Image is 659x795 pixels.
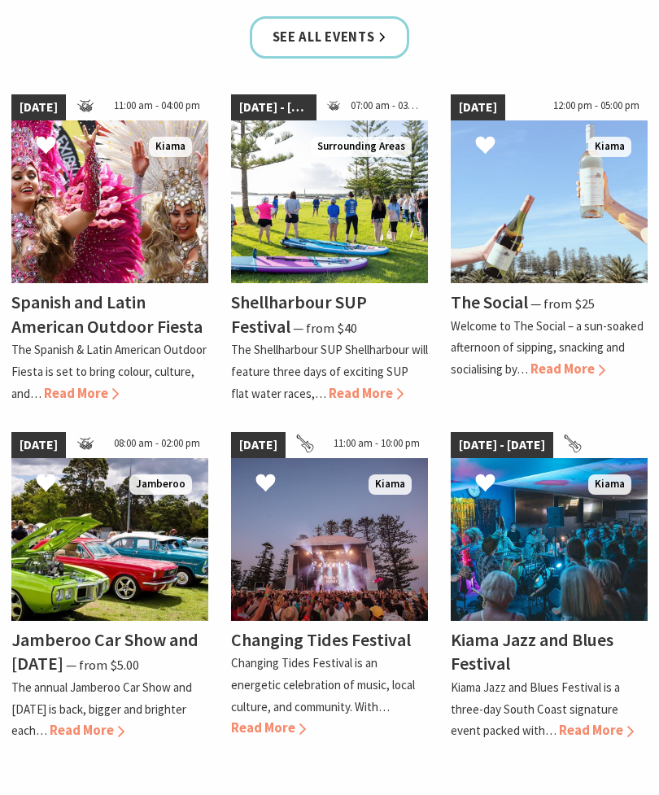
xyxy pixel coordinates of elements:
span: 08:00 am - 02:00 pm [106,432,208,458]
p: Welcome to The Social – a sun-soaked afternoon of sipping, snacking and socialising by… [451,318,644,377]
span: Read More [329,385,404,402]
button: Click to Favourite Jamberoo Car Show and Family Day [20,456,72,513]
span: Read More [559,722,634,739]
button: Click to Favourite Changing Tides Festival [239,456,292,513]
button: Click to Favourite Shellharbour SUP Festival [239,119,292,175]
button: Click to Favourite Kiama Jazz and Blues Festival [459,456,512,513]
span: ⁠— from $40 [293,320,357,337]
span: Kiama [588,474,631,495]
span: ⁠— from $25 [530,295,595,312]
span: Read More [530,360,605,378]
p: The Spanish & Latin American Outdoor Fiesta is set to bring colour, culture, and… [11,342,207,400]
span: Surrounding Areas [311,137,412,157]
span: Read More [44,385,119,402]
p: The Shellharbour SUP Shellharbour will feature three days of exciting SUP flat water races,… [231,342,428,400]
img: The Social [451,120,648,283]
span: Read More [50,722,124,739]
span: [DATE] [451,94,505,120]
p: Kiama Jazz and Blues Festival is a three-day South Coast signature event packed with… [451,679,620,738]
span: Kiama [149,137,192,157]
a: [DATE] - [DATE] Kiama Bowling Club Kiama Kiama Jazz and Blues Festival Kiama Jazz and Blues Festi... [451,432,648,742]
a: [DATE] 11:00 am - 04:00 pm Dancers in jewelled pink and silver costumes with feathers, holding th... [11,94,208,404]
span: [DATE] - [DATE] [451,432,553,458]
a: [DATE] 11:00 am - 10:00 pm Changing Tides Main Stage Kiama Changing Tides Festival Changing Tides... [231,432,428,742]
span: [DATE] [11,432,66,458]
span: Jamberoo [129,474,192,495]
button: Click to Favourite Spanish and Latin American Outdoor Fiesta [20,119,72,175]
p: Changing Tides Festival is an energetic celebration of music, local culture, and community. With… [231,655,415,714]
span: [DATE] [231,432,286,458]
span: [DATE] - [DATE] [231,94,316,120]
h4: Shellharbour SUP Festival [231,290,367,338]
span: Kiama [369,474,412,495]
h4: Spanish and Latin American Outdoor Fiesta [11,290,203,338]
img: Jamberoo Car Show [11,458,208,621]
button: Click to Favourite The Social [459,119,512,175]
span: 07:00 am - 03:00 pm [343,94,428,120]
a: [DATE] 08:00 am - 02:00 pm Jamberoo Car Show Jamberoo Jamberoo Car Show and [DATE] ⁠— from $5.00 ... [11,432,208,742]
span: ⁠— from $5.00 [66,657,139,674]
a: See all Events [250,16,410,59]
a: [DATE] - [DATE] 07:00 am - 03:00 pm Jodie Edwards Welcome to Country Surrounding Areas Shellharbo... [231,94,428,404]
h4: Changing Tides Festival [231,628,411,651]
span: 11:00 am - 04:00 pm [106,94,208,120]
img: Changing Tides Main Stage [231,458,428,621]
span: 11:00 am - 10:00 pm [325,432,428,458]
span: Read More [231,719,306,736]
h4: The Social [451,290,528,313]
span: [DATE] [11,94,66,120]
img: Dancers in jewelled pink and silver costumes with feathers, holding their hands up while smiling [11,120,208,283]
img: Jodie Edwards Welcome to Country [231,120,428,283]
h4: Kiama Jazz and Blues Festival [451,628,613,675]
h4: Jamberoo Car Show and [DATE] [11,628,199,675]
span: Kiama [588,137,631,157]
img: Kiama Bowling Club [451,458,648,621]
span: 12:00 pm - 05:00 pm [545,94,648,120]
a: [DATE] 12:00 pm - 05:00 pm The Social Kiama The Social ⁠— from $25 Welcome to The Social – a sun-... [451,94,648,404]
p: The annual Jamberoo Car Show and [DATE] is back, bigger and brighter each… [11,679,192,738]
